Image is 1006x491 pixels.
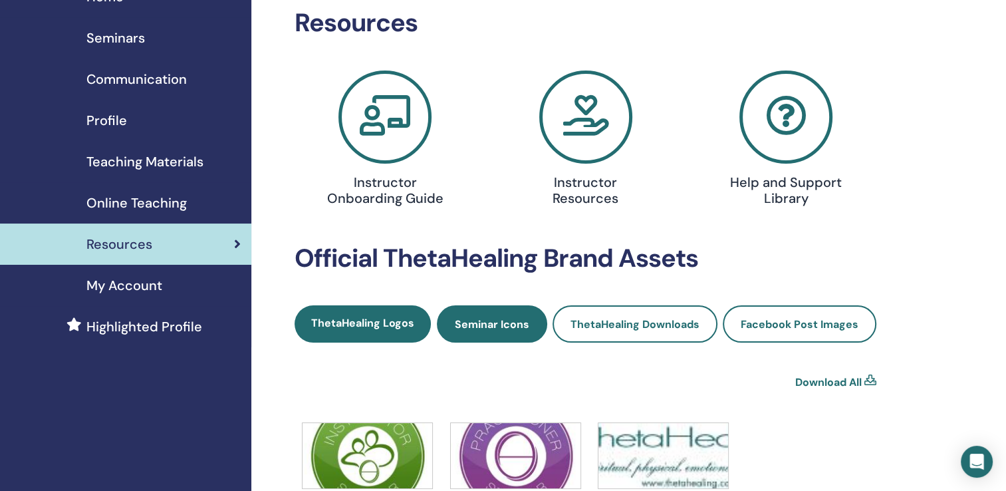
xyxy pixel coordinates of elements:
[86,234,152,254] span: Resources
[553,305,717,343] a: ThetaHealing Downloads
[295,244,876,274] h2: Official ThetaHealing Brand Assets
[311,316,414,330] span: ThetaHealing Logos
[455,317,529,331] span: Seminar Icons
[293,71,477,212] a: Instructor Onboarding Guide
[741,317,858,331] span: Facebook Post Images
[86,110,127,130] span: Profile
[521,174,650,206] h4: Instructor Resources
[723,305,876,343] a: Facebook Post Images
[437,305,547,343] a: Seminar Icons
[693,71,878,212] a: Help and Support Library
[86,28,145,48] span: Seminars
[493,71,678,212] a: Instructor Resources
[598,423,728,488] img: thetahealing-logo-a-copy.jpg
[86,317,202,337] span: Highlighted Profile
[795,375,862,391] a: Download All
[570,317,699,331] span: ThetaHealing Downloads
[86,152,203,172] span: Teaching Materials
[451,423,580,488] img: icons-practitioner.jpg
[86,69,187,89] span: Communication
[721,174,850,206] h4: Help and Support Library
[295,8,876,39] h2: Resources
[86,193,187,213] span: Online Teaching
[303,423,432,488] img: icons-instructor.jpg
[295,305,431,343] a: ThetaHealing Logos
[961,446,993,478] div: Open Intercom Messenger
[320,174,449,206] h4: Instructor Onboarding Guide
[86,275,162,295] span: My Account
